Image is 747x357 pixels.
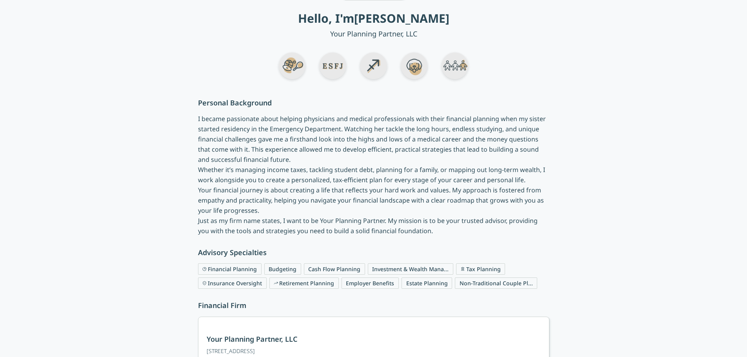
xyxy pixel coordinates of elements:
img: Sports [276,50,309,83]
button: Non-Traditional Couple Pl... [455,277,537,289]
h3: Advisory Specialties [198,247,549,258]
span: Employer Benefits [342,277,399,289]
span: Financial Planning [198,263,262,275]
h4: Your Planning Partner, LLC [207,333,297,344]
span: Cash Flow Planning [304,263,365,275]
button: Investment & Wealth Mana... [368,263,453,275]
img: ESFJ [316,50,349,83]
span: Estate Planning [402,277,452,289]
div: I became passionate about helping physicians and medical professionals with their financial plann... [198,114,549,236]
img: Sagittarius [357,50,390,83]
span: Tax Planning [456,263,505,275]
p: Your Planning Partner, LLC [198,28,549,39]
h3: Personal Background [198,97,549,108]
p: [STREET_ADDRESS] [207,347,297,355]
h3: Financial Firm [198,300,549,311]
img: Dog [398,50,431,83]
span: Budgeting [264,263,301,275]
img: Youngest [438,50,471,83]
h1: Hello, I'm [PERSON_NAME] [198,11,549,25]
span: Retirement Planning [269,277,339,289]
span: Insurance Oversight [198,277,267,289]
